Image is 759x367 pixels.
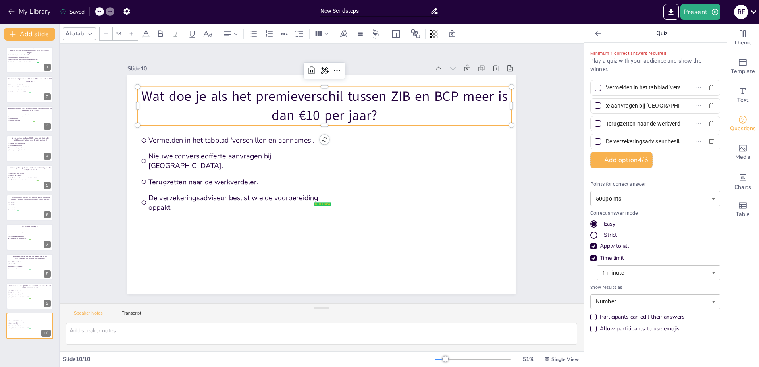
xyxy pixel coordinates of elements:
[9,232,31,233] span: Een trailer voor het vervoer van kippen.
[9,292,31,294] span: De HID-medewerker pakt ze zelf op.
[727,110,759,138] div: Get real-time input from your audience
[6,195,53,221] div: [PERSON_NAME] arbeidsjaren aan verzekeringservaring hebben [PERSON_NAME] en [PERSON_NAME] samen?f...
[730,124,756,133] span: Questions
[8,166,53,171] p: Wanneer gebruik je StreetSmart voor de toetsing van de bedrijfsactiviteit?
[731,67,755,76] span: Template
[680,4,720,20] button: Present
[9,120,35,121] span: Alleen melden als het fout is.
[6,47,53,73] div: Waarom vermelden we het eigen risico niet meer apart in het voorbereidingsformulier, mits het eno...
[8,196,53,201] p: [PERSON_NAME] arbeidsjaren aan verzekeringservaring hebben [PERSON_NAME] en [PERSON_NAME] samen?
[8,61,39,62] span: Het is te veel werk om steeds het eigen risico te vermelden.
[727,52,759,81] div: Add ready made slides
[6,165,53,191] div: Wanneer gebruik je StreetSmart voor de toetsing van de bedrijfsactiviteit?false|editorStreetSmart...
[6,5,54,18] button: My Library
[736,210,750,219] span: Table
[9,290,31,292] span: Onze AGRO-medewerker pakt ze op.
[6,76,53,102] div: Wanneer moet je een verschil in de BTW tussen ZIB en BCP vermelden?false|editorNooit, tenzij gevr...
[734,5,748,19] div: R F
[8,137,53,142] p: Wat is er veranderd per [DATE] voor geregistreerde (land)bouwvoertuigen t.a.v. de openbare weg?
[597,265,720,280] div: 1 minute
[9,327,31,329] span: De verzekeringsadviseur beslist wie de voorbereiding oppakt.
[600,325,680,333] div: Allow participants to use emojis
[590,181,720,188] p: Points for correct answer
[114,311,149,319] button: Transcript
[320,5,431,17] input: Insert title
[9,84,31,85] span: Nooit, tenzij gevraagd door Interpolis.
[8,255,53,260] p: Hoeveel polissen moeten we medio [DATE] bij [GEOGRAPHIC_DATA] nog voorbereiden?
[66,311,111,319] button: Speaker Notes
[411,29,420,39] span: Position
[590,313,685,321] div: Participants can edit their answers
[60,8,85,15] div: Saved
[44,211,51,218] div: 6
[9,118,35,119] span: Geen actie ondernemen.
[9,175,38,176] span: StreetSmart is leidend boven KvK.
[9,86,31,87] span: Alleen als het verschil bij de verzekerde objecten zit.
[6,224,53,250] div: 7
[590,294,720,309] div: Number
[590,210,720,217] p: Correct answer mode
[735,153,751,162] span: Media
[590,242,720,250] div: Apply to all
[9,202,19,203] span: Van 50 t/m 60 jaar.
[9,234,31,235] span: Een foodtruck.
[9,172,38,174] span: StreetSmart toont altijd alle activiteiten.
[734,39,752,47] span: Theme
[44,241,51,248] div: 7
[6,106,53,132] div: Welke actie onderneemt de conversiespecialist bij twijfel over informatie in het PVO?false|editor...
[9,261,31,262] span: Tussen 27.500 en 32.500 polissen.
[9,91,31,92] span: Altijd, ongeacht het object en de bedrijfsgegevens.
[590,254,720,262] div: Time limit
[148,135,328,145] span: Vermelden in het tabblad 'verschillen en aannames'.
[9,265,31,267] span: Tussen 32.500 en 37.500 polissen.
[390,27,403,40] div: Layout
[9,145,27,146] span: Ze worden automatisch verzekerd.
[63,355,435,363] div: Slide 10 / 10
[9,177,38,178] span: In StreetSmart zie je soms of er sprake is van meerdere/andere activiteiten
[6,135,53,162] div: Wat is er veranderd per [DATE] voor geregistreerde (land)bouwvoertuigen t.a.v. de openbare weg?fa...
[606,100,680,112] input: Option 2
[9,204,19,205] span: Van 71 t/m 75 jaar.
[148,152,328,171] span: Nieuwe conversieofferte aanvragen bij [GEOGRAPHIC_DATA].
[551,356,579,363] span: Single View
[9,294,31,296] span: Terugzetten naar de werkverdeler.
[356,27,365,40] div: Border settings
[600,313,685,321] div: Participants can edit their answers
[590,152,653,168] button: Add option4/6
[663,4,679,20] button: Export to PowerPoint
[8,57,39,58] span: Het staat al in het blauwe gedeelte en/of in het PVO.
[590,57,720,73] p: Play a quiz with your audience and show the winner.
[44,153,51,160] div: 4
[370,29,381,38] div: Background color
[9,47,49,54] p: Waarom vermelden we het eigen risico niet meer apart in het voorbereidingsformulier, mits het eno...
[606,118,680,129] input: Option 3
[148,193,328,212] span: De verzekeringsadviseur beslist wie de voorbereiding oppakt.
[9,207,19,208] span: Van 66 t/m 70 jaar.
[9,150,27,151] span: Ze moeten opnieuw geregistreerd worden.
[734,183,751,192] span: Charts
[8,107,53,112] p: Welke actie onderneemt de conversiespecialist bij twijfel over informatie in het PVO?
[734,4,748,20] button: R F
[313,27,331,40] div: Column Count
[44,123,51,130] div: 3
[9,320,31,321] span: Vermelden in het tabblad 'verschillen en aannames'.
[41,330,51,337] div: 10
[9,296,31,299] span: De verzekeringsadviseur beslist wie de voorbereiding oppakt.
[44,64,51,71] div: 1
[727,167,759,195] div: Add charts and graphs
[519,355,538,363] div: 51 %
[590,325,680,333] div: Allow participants to use emojis
[9,147,27,149] span: Ze moeten een kentekenplaat hebben.
[9,179,38,180] span: StreetSmart toont geen relevante informatie.
[4,28,55,41] button: Add slide
[44,270,51,278] div: 8
[9,209,19,210] span: Van 61 t/m 65 jaar.
[9,88,31,89] span: Alleen als het verschil bij de bedrijfsgegevens zit.
[6,254,53,280] div: 8
[9,325,31,326] span: Terugzetten naar de werkverdeler.
[6,283,53,309] div: 9
[64,28,85,39] div: Akatab
[9,268,31,269] span: Minder dan 27.500 polissen.
[727,24,759,52] div: Change the overall theme
[9,236,31,237] span: Mobiele vergaderplek voor in de bouw.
